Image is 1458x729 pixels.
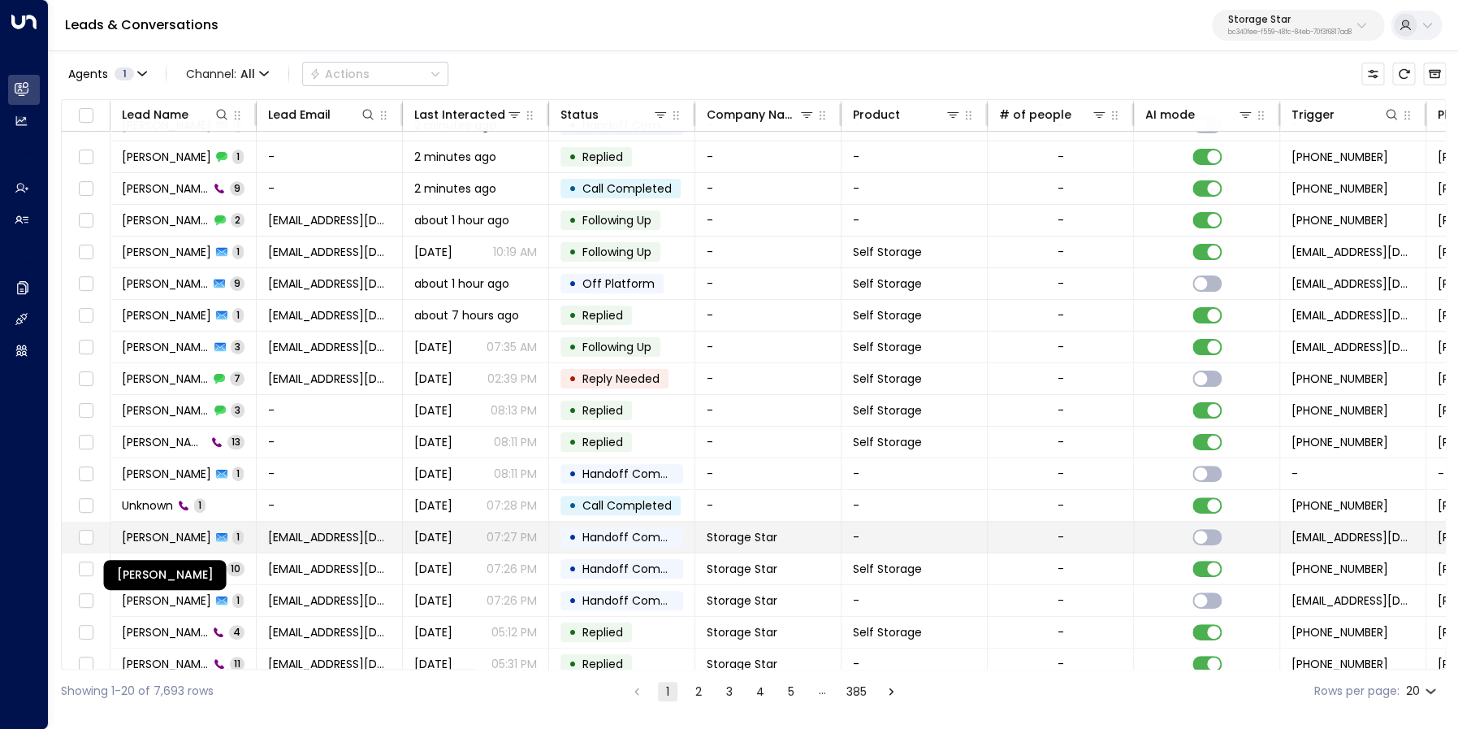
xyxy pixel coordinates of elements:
div: … [812,682,832,701]
div: - [1058,529,1064,545]
div: Product [853,105,900,124]
p: Storage Star [1228,15,1352,24]
td: - [257,141,403,172]
p: 07:26 PM [487,592,537,609]
span: Gregory Bacon Jr [122,339,210,355]
span: 1 [232,593,244,607]
span: Replied [582,434,623,450]
span: leads@storagestar.com [1291,244,1414,260]
span: +15129251065 [1291,434,1388,450]
span: Self Storage [853,244,922,260]
span: Yesterday [414,466,452,482]
label: Rows per page: [1314,683,1400,700]
span: Elise [122,466,211,482]
span: +17373005580 [1291,561,1388,577]
span: Storage Star [707,624,777,640]
div: • [569,175,577,202]
span: Call Completed [582,180,672,197]
div: Status [560,105,599,124]
span: Self Storage [853,276,922,292]
button: Actions [302,62,448,86]
div: • [569,492,577,519]
button: Go to next page [881,682,901,701]
td: - [257,458,403,489]
span: Toggle select row [76,242,96,263]
span: 3 [231,403,244,417]
span: Sep 15, 2025 [414,339,452,355]
div: Lead Name [122,105,188,124]
span: Self Storage [853,307,922,323]
div: - [1058,276,1064,292]
div: • [569,333,577,361]
span: Toggle select row [76,496,96,516]
span: Kathleen Harmon [122,624,208,640]
div: • [569,397,577,424]
td: - [841,490,988,521]
span: Self Storage [853,402,922,419]
span: Toggle select row [76,369,96,389]
button: Storage Starbc340fee-f559-48fc-84eb-70f3f6817ad8 [1212,10,1384,41]
span: Toggle select row [76,147,96,167]
td: - [841,649,988,679]
span: Khmediate@gmail.com [268,656,391,672]
button: Go to page 4 [751,682,770,701]
div: Company Name [707,105,798,124]
div: - [1058,402,1064,419]
div: Product [853,105,961,124]
p: 07:27 PM [487,529,537,545]
span: Khmediate@gmail.com [268,529,391,545]
td: - [695,363,841,394]
span: +15104356014 [1291,149,1388,165]
td: - [1280,458,1426,489]
span: Yesterday [414,497,452,514]
span: 1 [232,308,244,322]
button: Go to page 5 [781,682,801,701]
span: Khmediate@gmail.com [268,624,391,640]
span: 2 [231,213,244,227]
span: Channel: [180,63,275,85]
span: +17373005580 [1291,656,1388,672]
span: Toggle select row [76,559,96,579]
div: Button group with a nested menu [302,62,448,86]
div: # of people [999,105,1107,124]
span: Sep 12, 2025 [414,371,452,387]
div: • [569,270,577,297]
div: Actions [309,67,370,81]
span: Sep 16, 2025 [414,624,452,640]
span: Storage Star [707,529,777,545]
button: Go to page 3 [720,682,739,701]
td: - [695,205,841,236]
div: Trigger [1291,105,1400,124]
p: 07:26 PM [487,561,537,577]
span: Handoff Completed [582,592,697,609]
div: • [569,650,577,678]
span: +12106397486 [1291,212,1388,228]
span: Khmediate@gmail.com [268,561,391,577]
span: Aug 08, 2025 [414,656,452,672]
td: - [841,141,988,172]
span: Replied [582,624,623,640]
span: Kathleen Harmon [122,592,211,609]
span: Toggle select row [76,401,96,421]
span: Following Up [582,244,651,260]
div: Trigger [1291,105,1335,124]
span: Toggle select row [76,337,96,358]
div: Last Interacted [414,105,505,124]
div: Showing 1-20 of 7,693 rows [61,683,214,700]
span: Toggle select row [76,623,96,643]
td: - [257,173,403,204]
span: Yesterday [414,402,452,419]
span: Handoff Completed [582,466,697,482]
p: 07:28 PM [487,497,537,514]
span: +15104356014 [1291,180,1388,197]
span: Jonathan Larson [122,212,210,228]
td: - [841,585,988,616]
span: Call Completed [582,497,672,514]
span: All [240,67,255,80]
div: Lead Email [268,105,376,124]
span: Jonathan Larson [122,244,211,260]
p: 08:11 PM [494,466,537,482]
span: 9 [230,276,244,290]
div: - [1058,371,1064,387]
p: 07:35 AM [487,339,537,355]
